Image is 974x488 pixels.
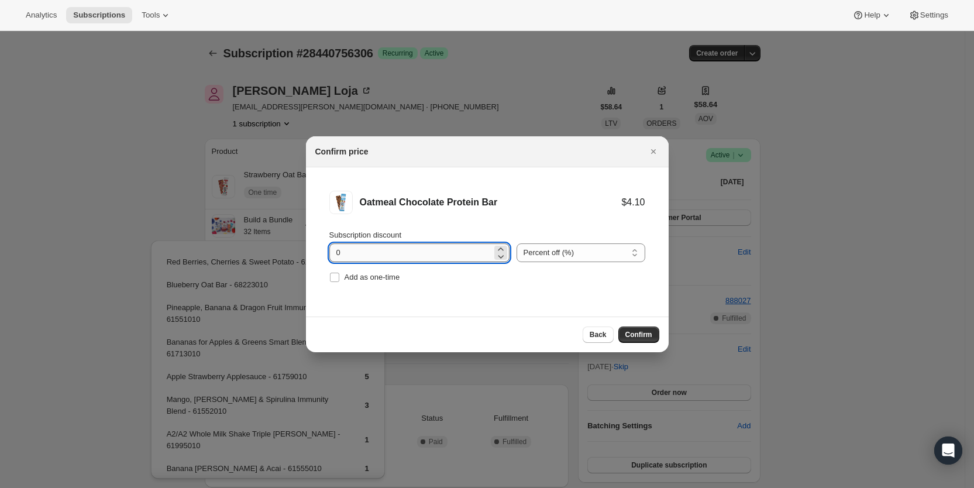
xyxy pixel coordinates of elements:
img: Oatmeal Chocolate Protein Bar [329,191,353,214]
span: Tools [142,11,160,20]
div: $4.10 [621,197,645,208]
span: Subscription discount [329,231,402,239]
h2: Confirm price [315,146,369,157]
span: Confirm [625,330,652,339]
button: Analytics [19,7,64,23]
span: Settings [920,11,948,20]
button: Subscriptions [66,7,132,23]
div: Oatmeal Chocolate Protein Bar [360,197,622,208]
button: Tools [135,7,178,23]
button: Settings [901,7,955,23]
span: Subscriptions [73,11,125,20]
span: Help [864,11,880,20]
div: Open Intercom Messenger [934,437,962,465]
button: Help [845,7,899,23]
span: Add as one-time [345,273,400,281]
button: Confirm [618,327,659,343]
button: Back [583,327,614,343]
span: Back [590,330,607,339]
span: Analytics [26,11,57,20]
button: Close [645,143,662,160]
